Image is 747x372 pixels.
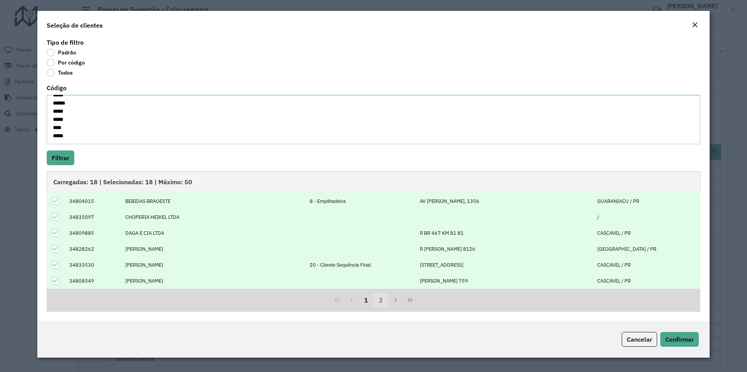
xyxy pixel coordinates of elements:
td: [PERSON_NAME] 759 [416,273,593,289]
td: [PERSON_NAME] [121,241,306,257]
td: CASCAVEL / PR [593,225,700,241]
td: [GEOGRAPHIC_DATA] / PR [593,241,700,257]
td: AV [PERSON_NAME], 1356 [416,193,593,209]
label: Tipo de filtro [47,38,84,47]
button: 1 [359,293,373,307]
td: [STREET_ADDRESS] [416,257,593,273]
td: GUARANIACU / PR [593,193,700,209]
td: CHOPERIA HEIKEL LTDA [121,209,306,225]
td: 34809885 [65,225,121,241]
td: 8 - Empilhadeira [306,193,416,209]
span: Confirmar [665,335,694,343]
div: Carregadas: 18 | Selecionadas: 18 | Máximo: 50 [47,171,700,192]
label: Por código [47,59,85,66]
button: 2 [373,293,388,307]
td: 20 - Cliente Sequência Final [306,257,416,273]
label: Código [47,83,67,93]
h4: Seleção de clientes [47,21,103,30]
button: Close [689,20,700,30]
td: BEBIDAS BRAOESTE [121,193,306,209]
button: Last Page [403,293,417,307]
td: CASCAVEL / PR [593,257,700,273]
td: R BR 467 KM 81 81 [416,225,593,241]
td: / [593,209,700,225]
td: R [PERSON_NAME] 8126 [416,241,593,257]
button: Cancelar [622,332,657,347]
button: Filtrar [47,150,74,165]
button: Next Page [388,293,403,307]
td: DAGA E CIA LTDA [121,225,306,241]
td: [PERSON_NAME] [121,273,306,289]
em: Fechar [692,22,698,28]
td: 34808549 [65,273,121,289]
label: Padrão [47,49,76,56]
span: Cancelar [627,335,652,343]
td: [PERSON_NAME] [121,257,306,273]
button: Confirmar [660,332,699,347]
label: Todos [47,69,73,77]
td: 34804015 [65,193,121,209]
td: CASCAVEL / PR [593,273,700,289]
td: 34835097 [65,209,121,225]
td: 34828262 [65,241,121,257]
td: 34833530 [65,257,121,273]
